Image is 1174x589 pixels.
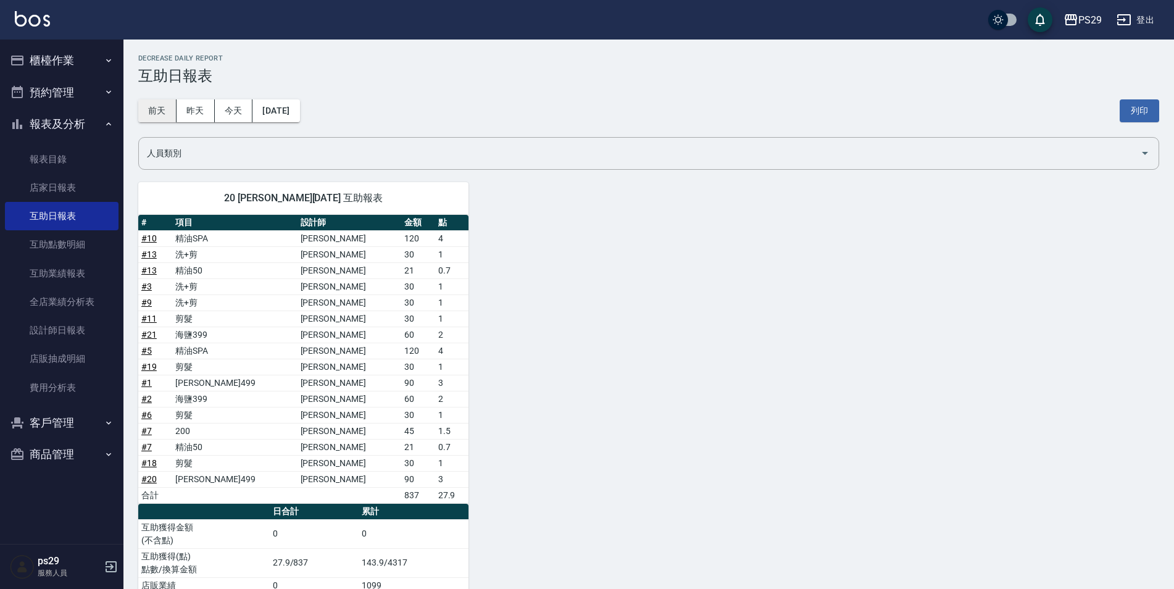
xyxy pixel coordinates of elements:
td: [PERSON_NAME] [298,278,401,294]
td: 剪髮 [172,407,298,423]
a: #7 [141,442,152,452]
a: #9 [141,298,152,307]
button: 報表及分析 [5,108,119,140]
td: [PERSON_NAME] [298,230,401,246]
td: 1 [435,359,469,375]
a: 店販抽成明細 [5,345,119,373]
th: 項目 [172,215,298,231]
td: 27.9 [435,487,469,503]
a: #11 [141,314,157,324]
td: 剪髮 [172,359,298,375]
h2: Decrease Daily Report [138,54,1159,62]
a: #21 [141,330,157,340]
td: [PERSON_NAME] [298,311,401,327]
a: #7 [141,426,152,436]
p: 服務人員 [38,567,101,579]
button: 客戶管理 [5,407,119,439]
a: 全店業績分析表 [5,288,119,316]
td: [PERSON_NAME] [298,343,401,359]
td: 精油50 [172,262,298,278]
button: 預約管理 [5,77,119,109]
th: 設計師 [298,215,401,231]
td: 60 [401,327,435,343]
button: Open [1135,143,1155,163]
a: #2 [141,394,152,404]
input: 人員名稱 [144,143,1135,164]
a: 互助點數明細 [5,230,119,259]
th: 金額 [401,215,435,231]
td: 剪髮 [172,455,298,471]
td: 30 [401,359,435,375]
td: 1 [435,311,469,327]
td: 60 [401,391,435,407]
div: PS29 [1078,12,1102,28]
a: 互助業績報表 [5,259,119,288]
td: 洗+剪 [172,246,298,262]
td: 精油SPA [172,230,298,246]
a: #13 [141,249,157,259]
td: 互助獲得金額 (不含點) [138,519,270,548]
td: 30 [401,311,435,327]
th: 累計 [359,504,468,520]
a: #13 [141,265,157,275]
td: [PERSON_NAME] [298,262,401,278]
td: 1.5 [435,423,469,439]
td: 1 [435,294,469,311]
td: 30 [401,278,435,294]
a: 費用分析表 [5,374,119,402]
td: [PERSON_NAME] [298,359,401,375]
img: Logo [15,11,50,27]
td: 1 [435,246,469,262]
button: PS29 [1059,7,1107,33]
a: #6 [141,410,152,420]
h3: 互助日報表 [138,67,1159,85]
a: 設計師日報表 [5,316,119,345]
td: 0 [359,519,468,548]
td: 1 [435,407,469,423]
td: 837 [401,487,435,503]
td: 0.7 [435,262,469,278]
img: Person [10,554,35,579]
td: 30 [401,407,435,423]
button: save [1028,7,1052,32]
td: [PERSON_NAME] [298,375,401,391]
button: [DATE] [252,99,299,122]
td: [PERSON_NAME] [298,327,401,343]
a: #1 [141,378,152,388]
button: 櫃檯作業 [5,44,119,77]
td: 143.9/4317 [359,548,468,577]
td: 90 [401,471,435,487]
td: [PERSON_NAME] [298,407,401,423]
td: [PERSON_NAME] [298,439,401,455]
td: [PERSON_NAME] [298,455,401,471]
td: 21 [401,262,435,278]
td: 120 [401,230,435,246]
a: #3 [141,282,152,291]
span: 20 [PERSON_NAME][DATE] 互助報表 [153,192,454,204]
a: #20 [141,474,157,484]
td: 30 [401,246,435,262]
td: 精油50 [172,439,298,455]
td: 0 [270,519,359,548]
button: 前天 [138,99,177,122]
td: [PERSON_NAME] [298,391,401,407]
td: 4 [435,230,469,246]
td: 剪髮 [172,311,298,327]
td: 45 [401,423,435,439]
td: 洗+剪 [172,294,298,311]
a: 店家日報表 [5,173,119,202]
td: 30 [401,294,435,311]
h5: ps29 [38,555,101,567]
table: a dense table [138,215,468,504]
td: 3 [435,375,469,391]
a: #18 [141,458,157,468]
a: #5 [141,346,152,356]
td: 2 [435,327,469,343]
td: 精油SPA [172,343,298,359]
td: [PERSON_NAME] [298,423,401,439]
button: 昨天 [177,99,215,122]
a: #19 [141,362,157,372]
button: 今天 [215,99,253,122]
td: 海鹽399 [172,391,298,407]
a: #10 [141,233,157,243]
